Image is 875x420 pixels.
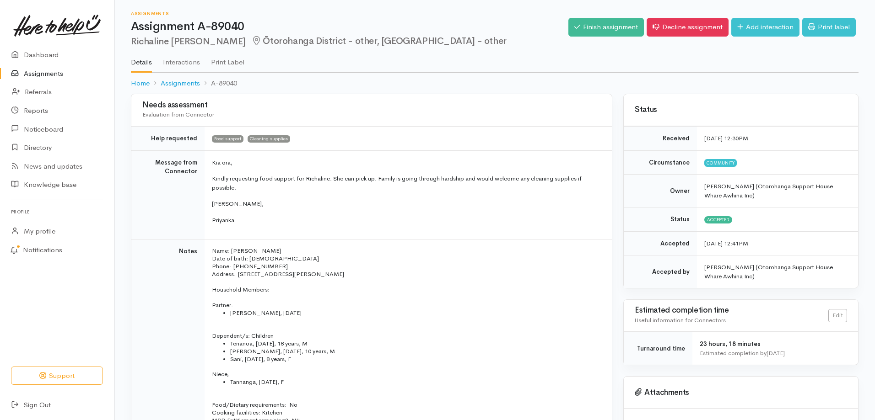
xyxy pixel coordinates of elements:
td: Accepted [624,231,697,255]
td: Accepted by [624,255,697,288]
h1: Assignment A-89040 [131,20,568,33]
h3: Needs assessment [142,101,601,110]
a: Home [131,78,150,89]
span: Useful information for Connectors [635,316,726,324]
p: Niece, [212,370,601,378]
span: Accepted [704,216,732,223]
li: Sani, [DATE], 8 years, F [230,355,601,363]
p: [PERSON_NAME], [212,199,601,208]
time: [DATE] [767,349,785,357]
span: Community [704,159,737,166]
span: Cleaning supplies [248,135,290,143]
p: Partner: [212,301,601,309]
span: Evaluation from Connector [142,111,214,118]
p: Kia ora, [212,158,601,167]
li: [PERSON_NAME], [DATE], 10 years, M [230,347,601,355]
td: Turnaround time [624,332,692,365]
span: Food support [212,135,243,143]
td: Status [624,207,697,232]
p: Household Members: [212,286,601,293]
span: [PERSON_NAME] (Otorohanga Support House Whare Awhina Inc) [704,182,833,199]
nav: breadcrumb [131,73,859,94]
h3: Attachments [635,388,847,397]
p: Priyanka [212,216,601,225]
h2: Richaline [PERSON_NAME] [131,36,568,47]
p: Name: [PERSON_NAME] Date of birth: [DEMOGRAPHIC_DATA] Phone: [PHONE_NUMBER] [212,247,601,270]
a: Print Label [211,46,244,72]
li: Tenanoa, [DATE], 18 years, M [230,340,601,347]
div: Estimated completion by [700,349,847,358]
li: [PERSON_NAME], [DATE] [230,309,601,317]
p: Kindly requesting food support for Richaline. She can pick up. Family is going through hardship a... [212,174,601,192]
a: Add interaction [731,18,799,37]
li: A-89040 [200,78,237,89]
td: [PERSON_NAME] (Otorohanga Support House Whare Awhina Inc) [697,255,858,288]
h6: Assignments [131,11,568,16]
td: Help requested [131,127,205,151]
h6: Profile [11,206,103,218]
button: Support [11,367,103,385]
p: Dependent/s: Children [212,332,601,340]
a: Edit [828,309,847,322]
a: Print label [802,18,856,37]
a: Assignments [161,78,200,89]
li: Tannanga, [DATE], F [230,378,601,386]
a: Details [131,46,152,73]
span: 23 hours, 18 minutes [700,340,761,348]
td: Circumstance [624,150,697,175]
time: [DATE] 12:30PM [704,134,748,142]
a: Interactions [163,46,200,72]
td: Owner [624,175,697,207]
td: Received [624,127,697,151]
p: Address: [STREET_ADDRESS][PERSON_NAME] [212,270,601,278]
span: Ōtorohanga District - other, [GEOGRAPHIC_DATA] - other [251,35,507,47]
td: Message from Connector [131,150,205,239]
a: Decline assignment [647,18,729,37]
h3: Status [635,106,847,114]
h3: Estimated completion time [635,306,828,315]
time: [DATE] 12:41PM [704,239,748,247]
a: Finish assignment [568,18,644,37]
